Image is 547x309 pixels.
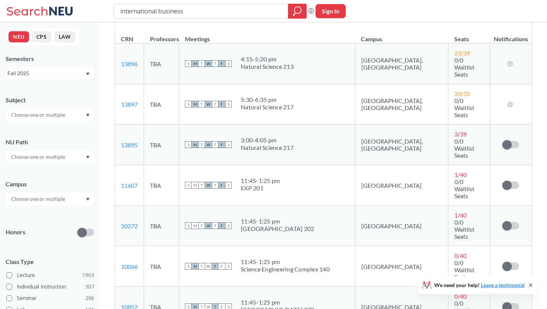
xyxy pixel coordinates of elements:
[241,103,294,111] div: Natural Science 217
[454,131,467,138] span: 3 / 39
[85,294,94,302] span: 296
[198,60,205,67] span: T
[241,96,294,103] div: 5:30 - 6:35 pm
[6,193,94,205] div: Dropdown arrow
[198,182,205,189] span: T
[6,109,94,121] div: Dropdown arrow
[6,138,94,146] div: NU Path
[192,60,198,67] span: M
[454,97,474,118] span: 0/0 Waitlist Seats
[241,55,294,63] div: 4:15 - 5:20 pm
[434,283,525,288] span: We need your help!
[454,259,474,280] span: 0/0 Waitlist Seats
[198,263,205,270] span: T
[121,182,138,189] a: 11607
[6,55,94,63] div: Semesters
[205,101,212,107] span: W
[218,141,225,148] span: F
[454,219,474,240] span: 0/0 Waitlist Seats
[82,271,94,279] span: 1903
[355,28,448,44] th: Campus
[454,138,474,159] span: 0/0 Waitlist Seats
[355,84,448,125] td: [GEOGRAPHIC_DATA], [GEOGRAPHIC_DATA]
[198,222,205,229] span: T
[241,184,280,192] div: EXP 201
[7,69,85,77] div: Fall 2025
[355,246,448,287] td: [GEOGRAPHIC_DATA]
[212,60,218,67] span: T
[198,101,205,107] span: T
[121,35,133,43] div: CRN
[7,110,70,119] input: Choose one or multiple
[241,218,314,225] div: 11:45 - 1:25 pm
[454,178,474,199] span: 0/0 Waitlist Seats
[205,222,212,229] span: W
[144,206,179,246] td: TBA
[7,152,70,161] input: Choose one or multiple
[241,144,294,151] div: Natural Science 217
[179,28,355,44] th: Meetings
[355,206,448,246] td: [GEOGRAPHIC_DATA]
[6,151,94,163] div: Dropdown arrow
[144,246,179,287] td: TBA
[241,299,314,306] div: 11:45 - 1:25 pm
[192,141,198,148] span: M
[454,212,467,219] span: 1 / 40
[6,258,94,266] span: Class Type
[86,198,90,201] svg: Dropdown arrow
[241,136,294,144] div: 3:00 - 4:05 pm
[6,282,94,292] label: Individual Instruction
[454,57,474,78] span: 0/0 Waitlist Seats
[121,141,138,148] a: 13895
[454,90,470,97] span: 20 / 35
[212,182,218,189] span: T
[54,31,76,42] button: LAW
[212,222,218,229] span: T
[9,31,29,42] button: NEU
[121,263,138,270] a: 10066
[454,49,470,57] span: 23 / 39
[144,44,179,84] td: TBA
[454,293,467,300] span: 0 / 40
[121,222,138,229] a: 10272
[144,165,179,206] td: TBA
[119,5,283,17] input: Class, professor, course number, "phrase"
[218,222,225,229] span: F
[6,180,94,188] div: Campus
[7,194,70,203] input: Choose one or multiple
[212,141,218,148] span: T
[121,60,138,67] a: 13896
[218,263,225,270] span: F
[185,222,192,229] span: S
[225,141,232,148] span: S
[185,60,192,67] span: S
[225,263,232,270] span: S
[205,141,212,148] span: W
[185,141,192,148] span: S
[225,222,232,229] span: S
[185,182,192,189] span: S
[205,182,212,189] span: W
[293,6,302,16] svg: magnifying glass
[355,125,448,165] td: [GEOGRAPHIC_DATA], [GEOGRAPHIC_DATA]
[85,283,94,291] span: 307
[225,182,232,189] span: S
[490,28,532,44] th: Notifications
[192,182,198,189] span: M
[198,141,205,148] span: T
[185,101,192,107] span: S
[185,263,192,270] span: S
[241,63,294,70] div: Natural Science 213
[316,4,346,18] button: Sign In
[454,171,467,178] span: 1 / 40
[218,60,225,67] span: F
[225,60,232,67] span: S
[192,101,198,107] span: M
[241,258,330,265] div: 11:45 - 1:25 pm
[241,225,314,232] div: [GEOGRAPHIC_DATA] 202
[192,263,198,270] span: M
[454,252,467,259] span: 0 / 40
[481,282,525,288] a: Leave a testimonial
[6,67,94,79] div: Fall 2025Dropdown arrow
[355,44,448,84] td: [GEOGRAPHIC_DATA], [GEOGRAPHIC_DATA]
